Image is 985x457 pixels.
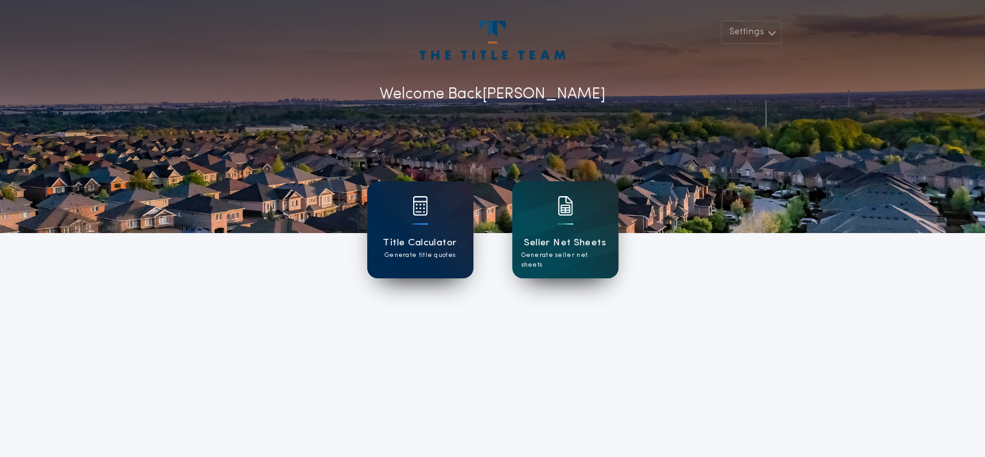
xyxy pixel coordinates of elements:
p: Generate seller net sheets [521,251,609,270]
p: Welcome Back [PERSON_NAME] [379,83,606,106]
img: card icon [413,196,428,216]
a: card iconTitle CalculatorGenerate title quotes [367,181,473,278]
img: account-logo [420,21,565,60]
button: Settings [721,21,782,44]
a: card iconSeller Net SheetsGenerate seller net sheets [512,181,618,278]
p: Generate title quotes [385,251,455,260]
h1: Title Calculator [383,236,457,251]
h1: Seller Net Sheets [524,236,606,251]
img: card icon [558,196,573,216]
